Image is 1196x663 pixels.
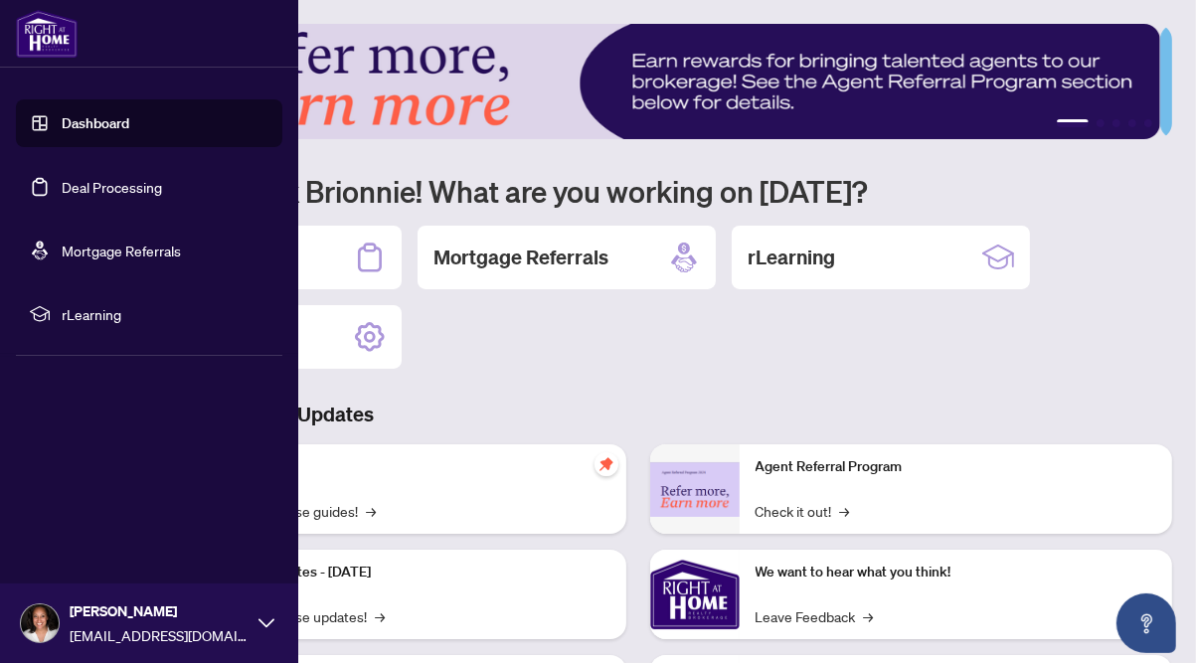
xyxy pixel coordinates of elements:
[433,244,608,271] h2: Mortgage Referrals
[375,605,385,627] span: →
[70,600,249,622] span: [PERSON_NAME]
[62,242,181,259] a: Mortgage Referrals
[1112,119,1120,127] button: 3
[103,172,1172,210] h1: Welcome back Brionnie! What are you working on [DATE]?
[21,604,59,642] img: Profile Icon
[103,24,1160,139] img: Slide 0
[62,178,162,196] a: Deal Processing
[1116,593,1176,653] button: Open asap
[756,456,1157,478] p: Agent Referral Program
[1097,119,1105,127] button: 2
[864,605,874,627] span: →
[1057,119,1089,127] button: 1
[840,500,850,522] span: →
[62,303,268,325] span: rLearning
[756,605,874,627] a: Leave Feedback→
[366,500,376,522] span: →
[209,562,610,583] p: Platform Updates - [DATE]
[595,452,618,476] span: pushpin
[62,114,129,132] a: Dashboard
[650,462,740,517] img: Agent Referral Program
[650,550,740,639] img: We want to hear what you think!
[756,500,850,522] a: Check it out!→
[16,10,78,58] img: logo
[748,244,835,271] h2: rLearning
[70,624,249,646] span: [EMAIL_ADDRESS][DOMAIN_NAME]
[103,401,1172,428] h3: Brokerage & Industry Updates
[209,456,610,478] p: Self-Help
[1144,119,1152,127] button: 5
[756,562,1157,583] p: We want to hear what you think!
[1128,119,1136,127] button: 4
